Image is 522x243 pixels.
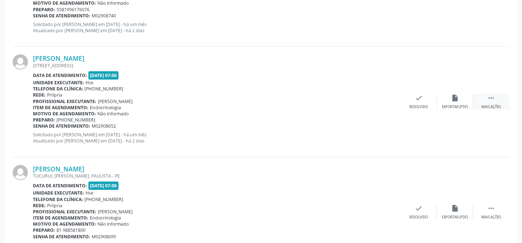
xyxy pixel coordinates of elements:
div: [STREET_ADDRESS] [33,63,401,69]
span: M02908699 [92,234,116,240]
img: img [13,54,28,69]
i: insert_drive_file [451,94,459,102]
span: M02908652 [92,123,116,129]
div: Exportar (PDF) [442,105,468,110]
span: M02908740 [92,13,116,19]
span: Hse [85,80,93,86]
div: TUCURUI, [PERSON_NAME], PAULISTA - PE [33,173,401,179]
b: Telefone da clínica: [33,86,83,92]
span: Endocrinologia [90,215,121,221]
b: Rede: [33,92,46,98]
b: Item de agendamento: [33,105,88,111]
i: check [415,204,423,212]
span: Própria [47,202,62,209]
b: Unidade executante: [33,80,84,86]
b: Data de atendimento: [33,72,87,78]
span: [DATE] 07:00 [88,71,119,80]
b: Motivo de agendamento: [33,111,96,117]
b: Preparo: [33,7,55,13]
b: Item de agendamento: [33,215,88,221]
div: Exportar (PDF) [442,215,468,220]
div: Resolvido [409,215,428,220]
b: Profissional executante: [33,209,96,215]
img: img [13,165,28,180]
span: Não informado [97,221,129,227]
b: Telefone da clínica: [33,196,83,202]
span: [PHONE_NUMBER] [84,86,123,92]
span: [PERSON_NAME] [98,209,133,215]
a: [PERSON_NAME] [33,165,84,173]
div: Mais ações [481,105,501,110]
b: Profissional executante: [33,98,96,105]
span: 5581996176076 [57,7,89,13]
span: Hse [85,190,93,196]
a: [PERSON_NAME] [33,54,84,62]
p: Solicitado por [PERSON_NAME] em [DATE] - há um mês Atualizado por [PERSON_NAME] em [DATE] - há 2 ... [33,21,401,34]
b: Senha de atendimento: [33,13,90,19]
div: Mais ações [481,215,501,220]
span: 81 988581800 [57,227,85,233]
b: Unidade executante: [33,190,84,196]
b: Motivo de agendamento: [33,221,96,227]
span: Endocrinologia [90,105,121,111]
i: check [415,94,423,102]
b: Preparo: [33,117,55,123]
i: insert_drive_file [451,204,459,212]
p: Solicitado por [PERSON_NAME] em [DATE] - há um mês Atualizado por [PERSON_NAME] em [DATE] - há 2 ... [33,132,401,144]
b: Preparo: [33,227,55,233]
span: Própria [47,92,62,98]
span: [PHONE_NUMBER] [84,196,123,202]
i:  [487,204,495,212]
b: Senha de atendimento: [33,123,90,129]
span: Não informado [97,111,129,117]
b: Rede: [33,202,46,209]
span: [PHONE_NUMBER] [57,117,95,123]
b: Senha de atendimento: [33,234,90,240]
span: [DATE] 07:00 [88,182,119,190]
div: Resolvido [409,105,428,110]
span: [PERSON_NAME] [98,98,133,105]
b: Data de atendimento: [33,183,87,189]
i:  [487,94,495,102]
